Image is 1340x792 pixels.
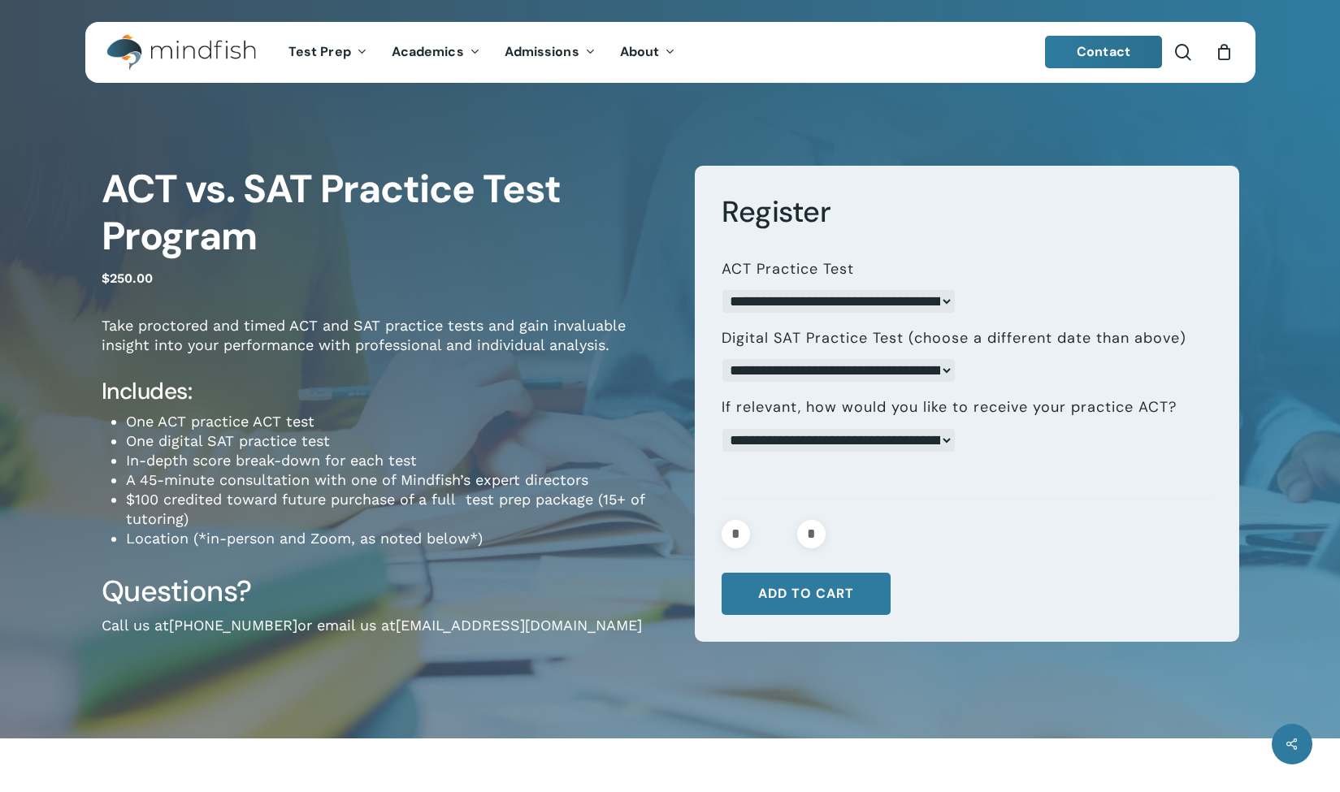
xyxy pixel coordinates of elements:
span: Admissions [505,43,579,60]
li: Location (*in-person and Zoom, as noted below*) [126,529,670,548]
li: $100 credited toward future purchase of a full test prep package (15+ of tutoring) [126,490,670,529]
span: Contact [1077,43,1130,60]
label: Digital SAT Practice Test (choose a different date than above) [722,329,1186,348]
h3: Questions? [102,573,670,610]
li: One digital SAT practice test [126,431,670,451]
a: [PHONE_NUMBER] [169,617,297,634]
a: Test Prep [276,45,379,59]
h3: Register [722,193,1212,231]
h1: ACT vs. SAT Practice Test Program [102,166,670,260]
a: About [608,45,688,59]
li: A 45-minute consultation with one of Mindfish’s expert directors [126,470,670,490]
span: About [620,43,660,60]
label: ACT Practice Test [722,260,854,279]
button: Add to cart [722,573,891,615]
li: One ACT practice ACT test [126,412,670,431]
a: Academics [379,45,492,59]
header: Main Menu [85,22,1255,83]
nav: Main Menu [276,22,687,83]
li: In-depth score break-down for each test [126,451,670,470]
bdi: 250.00 [102,270,153,286]
a: Contact [1045,36,1162,68]
a: Admissions [492,45,608,59]
p: Call us at or email us at [102,616,670,657]
h4: Includes: [102,377,670,406]
span: Academics [392,43,464,60]
p: Take proctored and timed ACT and SAT practice tests and gain invaluable insight into your perform... [102,316,670,377]
span: $ [102,270,110,286]
input: Product quantity [755,520,792,548]
span: Test Prep [288,43,351,60]
label: If relevant, how would you like to receive your practice ACT? [722,398,1177,417]
a: [EMAIL_ADDRESS][DOMAIN_NAME] [396,617,642,634]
